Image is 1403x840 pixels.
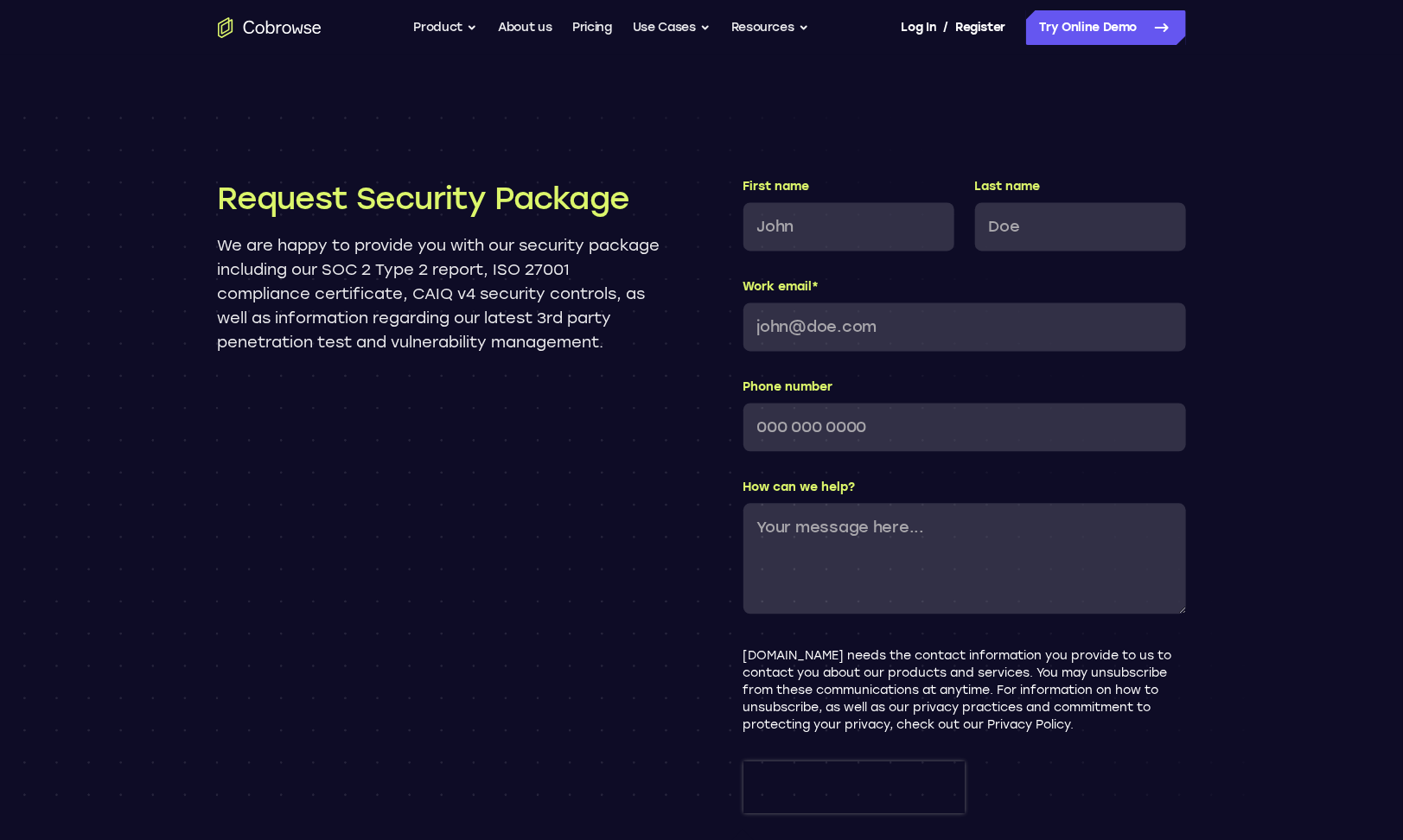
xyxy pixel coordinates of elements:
span: Phone number [743,379,833,394]
span: / [943,17,948,38]
a: Register [955,10,1005,45]
div: [DOMAIN_NAME] needs the contact information you provide to us to contact you about our products a... [743,647,1186,734]
a: About us [498,10,552,45]
button: Resources [731,10,809,45]
a: Log In [902,10,936,45]
span: Last name [975,179,1041,194]
iframe: reCAPTCHA [743,761,965,813]
button: Use Cases [633,10,711,45]
span: How can we help? [743,480,856,494]
input: John [743,202,954,251]
a: Go to the home page [218,17,322,38]
span: First name [743,179,810,194]
span: Work email [743,279,813,294]
h2: Request Security Package [218,178,660,220]
input: john@doe.com [743,302,1186,351]
p: We are happy to provide you with our security package including our SOC 2 Type 2 report, ISO 2700... [218,233,660,354]
input: Doe [975,202,1186,251]
a: Pricing [572,10,612,45]
button: Product [414,10,478,45]
input: 000 000 0000 [743,403,1186,451]
a: Try Online Demo [1026,10,1186,45]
